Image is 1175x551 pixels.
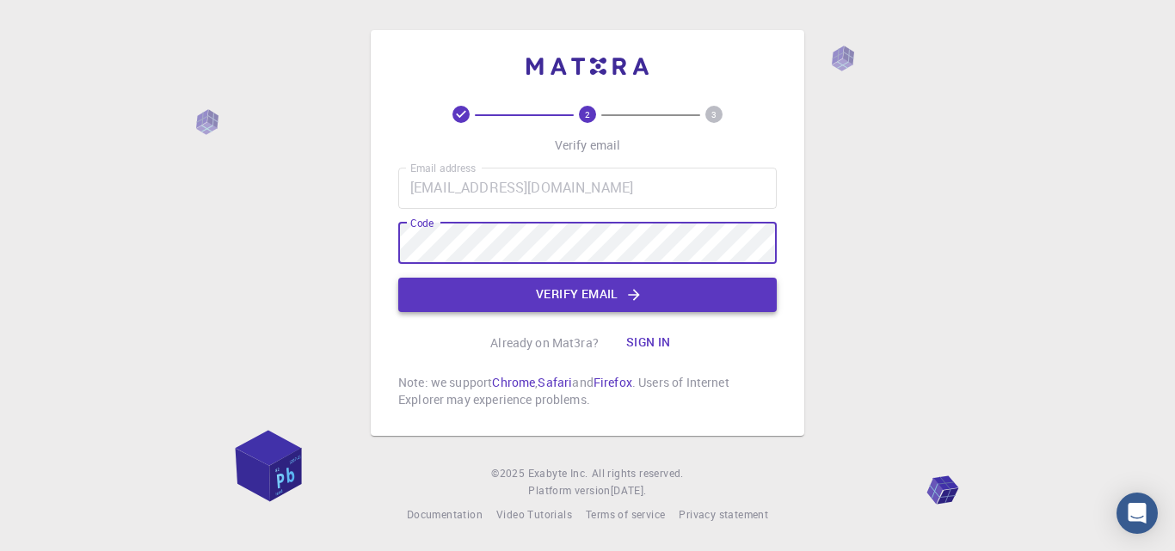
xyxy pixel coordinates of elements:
[496,507,572,521] span: Video Tutorials
[679,507,768,521] span: Privacy statement
[586,507,665,521] span: Terms of service
[398,374,777,408] p: Note: we support , and . Users of Internet Explorer may experience problems.
[611,482,647,499] a: [DATE].
[407,507,483,521] span: Documentation
[1117,493,1158,534] div: Open Intercom Messenger
[410,161,476,175] label: Email address
[410,216,434,230] label: Code
[407,506,483,523] a: Documentation
[538,374,572,390] a: Safari
[492,374,535,390] a: Chrome
[555,137,621,154] p: Verify email
[490,334,599,352] p: Already on Mat3ra?
[586,506,665,523] a: Terms of service
[592,465,684,482] span: All rights reserved.
[612,326,685,360] button: Sign in
[528,466,588,480] span: Exabyte Inc.
[491,465,527,482] span: © 2025
[679,506,768,523] a: Privacy statement
[398,278,777,312] button: Verify email
[496,506,572,523] a: Video Tutorials
[528,482,610,499] span: Platform version
[611,483,647,497] span: [DATE] .
[594,374,632,390] a: Firefox
[711,108,717,120] text: 3
[585,108,590,120] text: 2
[528,465,588,482] a: Exabyte Inc.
